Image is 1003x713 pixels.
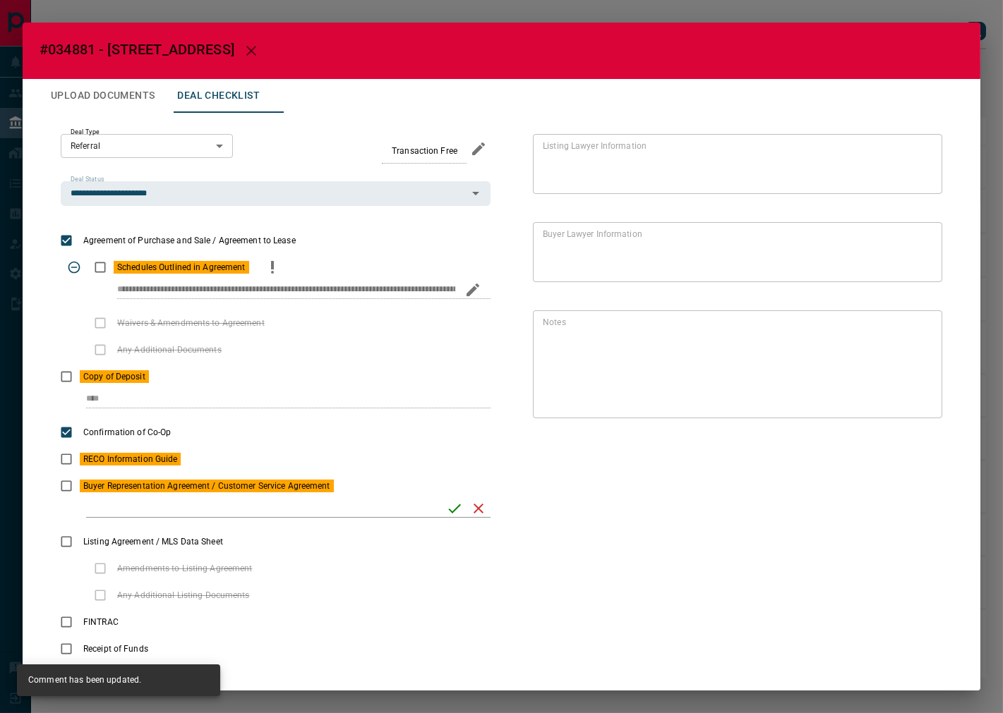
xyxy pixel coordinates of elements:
[461,278,485,302] button: edit
[86,390,461,408] input: checklist input
[80,370,149,383] span: Copy of Deposit
[117,281,455,299] input: checklist input
[114,562,256,575] span: Amendments to Listing Agreement
[80,616,122,628] span: FINTRAC
[80,426,174,439] span: Confirmation of Co-Op
[40,79,166,113] button: Upload Documents
[260,254,284,281] button: priority
[114,343,225,356] span: Any Additional Documents
[114,589,253,602] span: Any Additional Listing Documents
[80,642,152,655] span: Receipt of Funds
[86,499,437,518] input: checklist input
[114,261,249,274] span: Schedules Outlined in Agreement
[28,669,141,692] div: Comment has been updated.
[40,41,234,58] span: #034881 - [STREET_ADDRESS]
[61,254,88,281] span: Toggle Applicable
[80,535,227,548] span: Listing Agreement / MLS Data Sheet
[467,496,491,520] button: cancel
[443,496,467,520] button: save
[543,228,927,276] textarea: text field
[466,183,486,203] button: Open
[71,128,100,137] label: Deal Type
[543,140,927,188] textarea: text field
[61,134,233,158] div: Referral
[80,234,299,247] span: Agreement of Purchase and Sale / Agreement to Lease
[114,317,268,329] span: Waivers & Amendments to Agreement
[467,137,491,161] button: edit
[166,79,271,113] button: Deal Checklist
[80,453,181,465] span: RECO Information Guide
[80,480,334,492] span: Buyer Representation Agreement / Customer Service Agreement
[543,317,927,413] textarea: text field
[71,175,104,184] label: Deal Status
